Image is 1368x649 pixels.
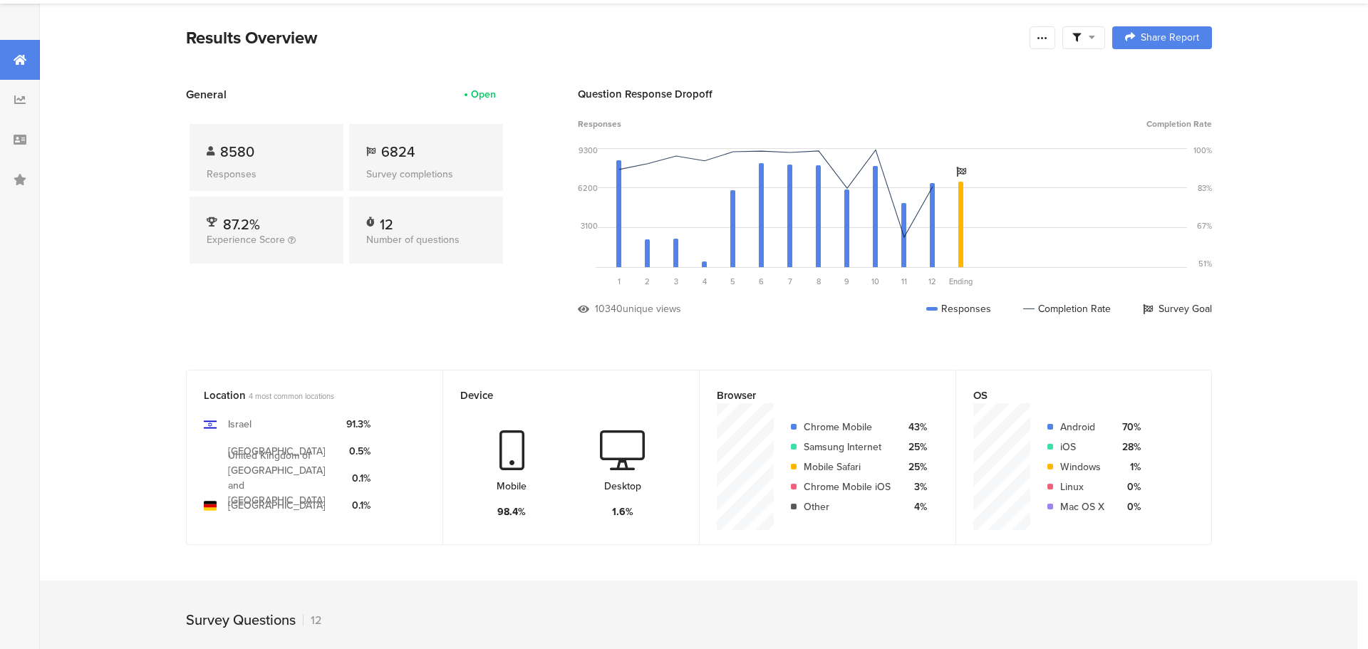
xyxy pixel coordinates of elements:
div: 1.6% [612,504,633,519]
div: 0% [1116,479,1141,494]
div: iOS [1060,440,1104,455]
div: Survey completions [366,167,486,182]
div: Samsung Internet [804,440,891,455]
span: Responses [578,118,621,130]
div: Responses [926,301,991,316]
div: 6200 [578,182,598,194]
div: 4% [902,499,927,514]
div: 100% [1193,145,1212,156]
i: Survey Goal [956,167,966,177]
span: 9 [844,276,849,287]
span: 3 [674,276,678,287]
div: Browser [717,388,915,403]
div: Responses [207,167,326,182]
span: Experience Score [207,232,285,247]
span: 8 [817,276,821,287]
span: 4 [703,276,707,287]
span: 10 [871,276,879,287]
div: Completion Rate [1023,301,1111,316]
div: 0.1% [346,471,370,486]
div: Windows [1060,460,1104,474]
div: Desktop [604,479,641,494]
span: Share Report [1141,33,1199,43]
span: General [186,86,227,103]
div: 28% [1116,440,1141,455]
span: 87.2% [223,214,260,235]
span: 6 [759,276,764,287]
div: 9300 [579,145,598,156]
span: 4 most common locations [249,390,334,402]
div: 43% [902,420,927,435]
div: 0.5% [346,444,370,459]
div: 3100 [581,220,598,232]
span: 11 [901,276,907,287]
div: 3% [902,479,927,494]
div: Israel [228,417,252,432]
div: 67% [1197,220,1212,232]
span: Number of questions [366,232,460,247]
div: Chrome Mobile [804,420,891,435]
div: 51% [1198,258,1212,269]
div: Results Overview [186,25,1022,51]
span: 8580 [220,141,254,162]
div: United Kingdom of [GEOGRAPHIC_DATA] and [GEOGRAPHIC_DATA] [228,448,335,508]
div: Android [1060,420,1104,435]
div: [GEOGRAPHIC_DATA] [228,498,326,513]
span: 2 [645,276,650,287]
div: 12 [303,612,321,628]
div: [GEOGRAPHIC_DATA] [228,444,326,459]
div: unique views [623,301,681,316]
div: Survey Questions [186,609,296,630]
span: 7 [788,276,792,287]
div: Other [804,499,891,514]
div: Mobile [497,479,527,494]
div: 70% [1116,420,1141,435]
div: Ending [947,276,975,287]
div: 1% [1116,460,1141,474]
div: 25% [902,440,927,455]
div: Mac OS X [1060,499,1104,514]
div: Location [204,388,402,403]
span: Completion Rate [1146,118,1212,130]
div: Linux [1060,479,1104,494]
div: 10340 [595,301,623,316]
div: Survey Goal [1143,301,1212,316]
span: 1 [618,276,621,287]
div: 0.1% [346,498,370,513]
div: 12 [380,214,393,228]
span: 6824 [381,141,415,162]
div: 0% [1116,499,1141,514]
div: 91.3% [346,417,370,432]
div: Chrome Mobile iOS [804,479,891,494]
div: 83% [1198,182,1212,194]
div: 25% [902,460,927,474]
div: 98.4% [497,504,526,519]
span: 5 [730,276,735,287]
div: Question Response Dropoff [578,86,1212,102]
span: 12 [928,276,936,287]
div: Mobile Safari [804,460,891,474]
div: Open [471,87,496,102]
div: Device [460,388,658,403]
div: OS [973,388,1171,403]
